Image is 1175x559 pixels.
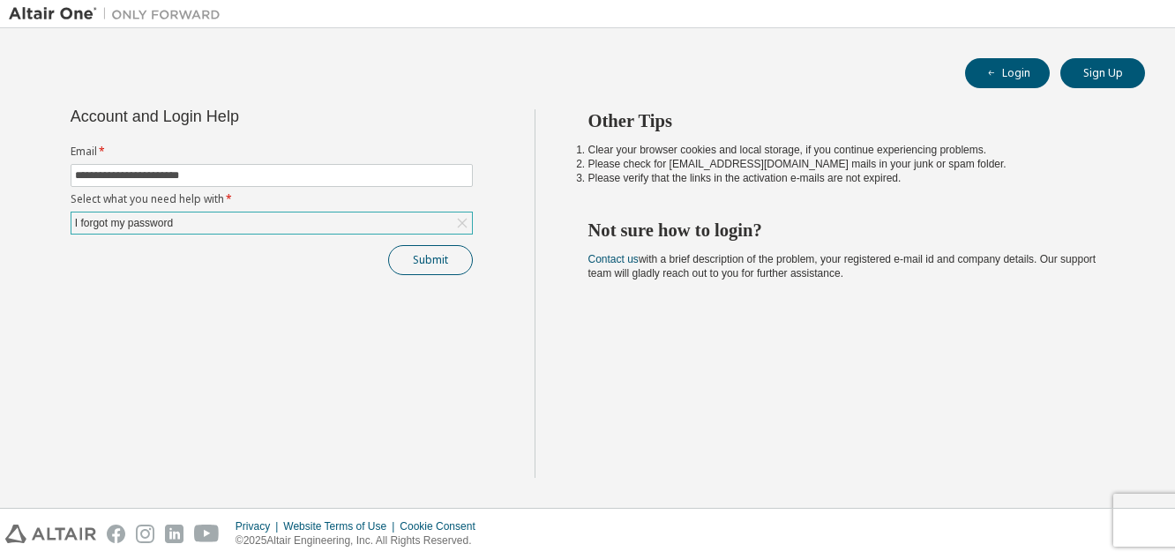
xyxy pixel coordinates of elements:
[9,5,229,23] img: Altair One
[400,519,485,533] div: Cookie Consent
[388,245,473,275] button: Submit
[588,253,1096,279] span: with a brief description of the problem, your registered e-mail id and company details. Our suppo...
[71,145,473,159] label: Email
[107,525,125,543] img: facebook.svg
[236,519,283,533] div: Privacy
[588,157,1114,171] li: Please check for [EMAIL_ADDRESS][DOMAIN_NAME] mails in your junk or spam folder.
[71,212,472,234] div: I forgot my password
[588,143,1114,157] li: Clear your browser cookies and local storage, if you continue experiencing problems.
[283,519,400,533] div: Website Terms of Use
[588,253,639,265] a: Contact us
[72,213,176,233] div: I forgot my password
[136,525,154,543] img: instagram.svg
[71,192,473,206] label: Select what you need help with
[588,219,1114,242] h2: Not sure how to login?
[165,525,183,543] img: linkedin.svg
[588,171,1114,185] li: Please verify that the links in the activation e-mails are not expired.
[194,525,220,543] img: youtube.svg
[5,525,96,543] img: altair_logo.svg
[588,109,1114,132] h2: Other Tips
[1060,58,1145,88] button: Sign Up
[71,109,393,123] div: Account and Login Help
[236,533,486,548] p: © 2025 Altair Engineering, Inc. All Rights Reserved.
[965,58,1050,88] button: Login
